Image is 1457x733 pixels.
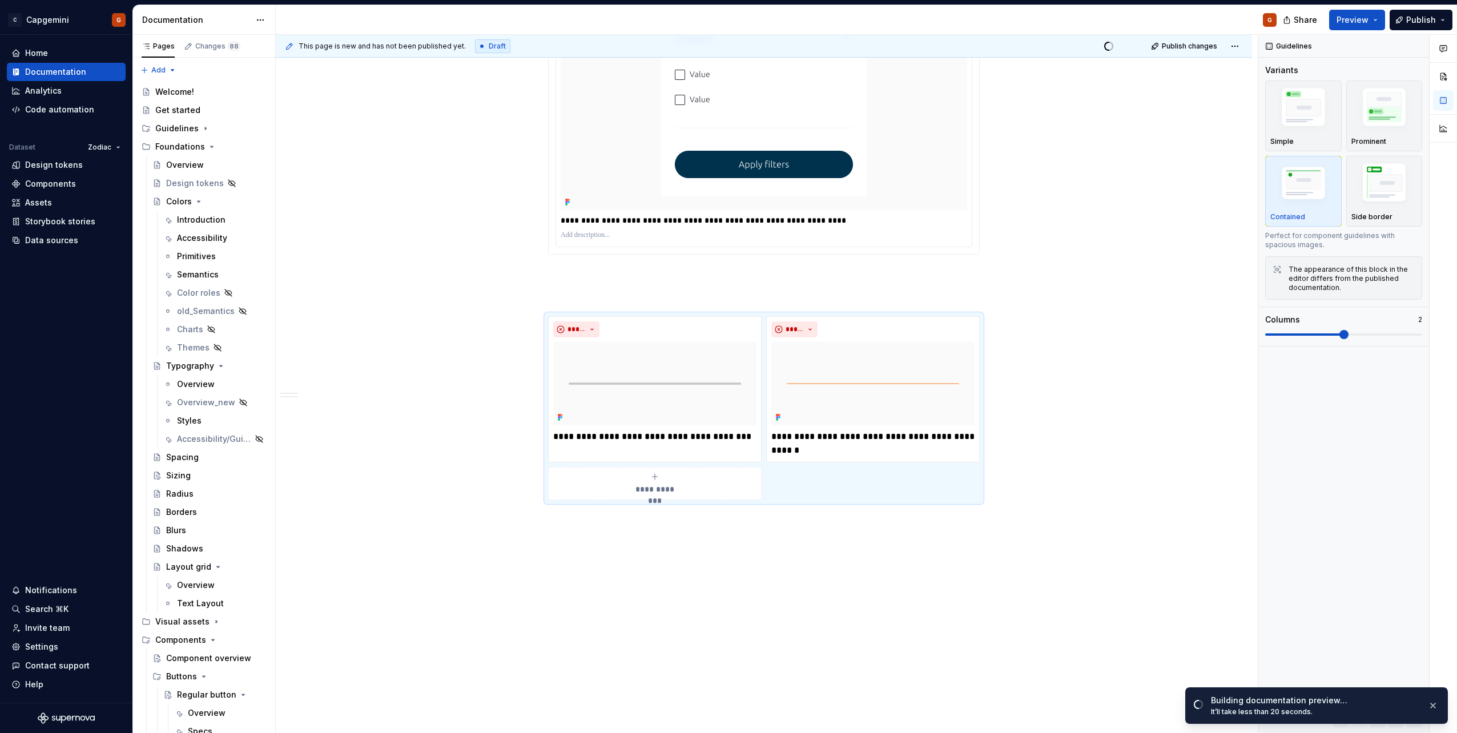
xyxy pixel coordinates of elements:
div: Home [25,47,48,59]
div: Accessibility [177,232,227,244]
a: Radius [148,485,271,503]
a: Overview [148,156,271,174]
div: Pages [142,42,175,51]
span: This page is new and has not been published yet. [299,42,466,51]
button: Contact support [7,657,126,675]
span: 88 [228,42,240,51]
a: Analytics [7,82,126,100]
div: old_Semantics [177,305,235,317]
div: Notifications [25,585,77,596]
div: Primitives [177,251,216,262]
div: Components [155,634,206,646]
a: Home [7,44,126,62]
div: Guidelines [155,123,199,134]
div: Variants [1265,65,1298,76]
div: Overview [177,378,215,390]
p: Prominent [1351,137,1386,146]
div: Contact support [25,660,90,671]
div: G [1267,15,1272,25]
div: Overview_new [177,397,235,408]
button: Zodiac [83,139,126,155]
a: Colors [148,192,271,211]
img: 8f39edd6-401a-4e9b-985c-9aadb689fa91.png [553,342,756,425]
a: Spacing [148,448,271,466]
div: Radius [166,488,194,500]
button: placeholderSimple [1265,80,1342,151]
a: Code automation [7,100,126,119]
button: Publish [1390,10,1452,30]
span: Preview [1337,14,1369,26]
a: Overview_new [159,393,271,412]
a: Storybook stories [7,212,126,231]
button: CCapgeminiG [2,7,130,32]
button: Help [7,675,126,694]
span: Add [151,66,166,75]
div: Columns [1265,314,1300,325]
button: Add [137,62,180,78]
div: Foundations [137,138,271,156]
a: Design tokens [148,174,271,192]
div: Design tokens [166,178,224,189]
span: Draft [489,42,506,51]
div: Guidelines [137,119,271,138]
a: Invite team [7,619,126,637]
div: Shadows [166,543,203,554]
span: Publish [1406,14,1436,26]
a: Charts [159,320,271,339]
a: Documentation [7,63,126,81]
button: Search ⌘K [7,600,126,618]
div: The appearance of this block in the editor differs from the published documentation. [1289,265,1415,292]
div: Code automation [25,104,94,115]
a: Overview [159,375,271,393]
a: Primitives [159,247,271,265]
div: Spacing [166,452,199,463]
div: It’ll take less than 20 seconds. [1211,707,1419,716]
button: Notifications [7,581,126,599]
div: Components [25,178,76,190]
button: placeholderProminent [1346,80,1423,151]
a: Shadows [148,539,271,558]
div: Buttons [148,667,271,686]
div: Text Layout [177,598,224,609]
a: Borders [148,503,271,521]
div: Visual assets [155,616,210,627]
a: Overview [170,704,271,722]
div: Settings [25,641,58,653]
a: Layout grid [148,558,271,576]
a: Themes [159,339,271,357]
a: Accessibility [159,229,271,247]
div: Colors [166,196,192,207]
div: Styles [177,415,202,426]
div: Assets [25,197,52,208]
button: Publish changes [1148,38,1222,54]
div: Borders [166,506,197,518]
p: Simple [1270,137,1294,146]
a: Sizing [148,466,271,485]
p: Side border [1351,212,1392,221]
div: Foundations [155,141,205,152]
a: Semantics [159,265,271,284]
div: Data sources [25,235,78,246]
a: Get started [137,101,271,119]
div: Help [25,679,43,690]
div: G [116,15,121,25]
a: Introduction [159,211,271,229]
svg: Supernova Logo [38,712,95,724]
a: Blurs [148,521,271,539]
div: Invite team [25,622,70,634]
img: placeholder [1270,84,1337,134]
a: old_Semantics [159,302,271,320]
img: placeholder [1351,160,1418,210]
div: Analytics [25,85,62,96]
a: Accessibility/Guide [159,430,271,448]
div: Perfect for component guidelines with spacious images. [1265,231,1422,249]
p: Contained [1270,212,1305,221]
div: Components [137,631,271,649]
div: Storybook stories [25,216,95,227]
a: Welcome! [137,83,271,101]
div: Dataset [9,143,35,152]
div: Color roles [177,287,220,299]
img: placeholder [1270,162,1337,207]
span: Share [1294,14,1317,26]
div: Typography [166,360,214,372]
